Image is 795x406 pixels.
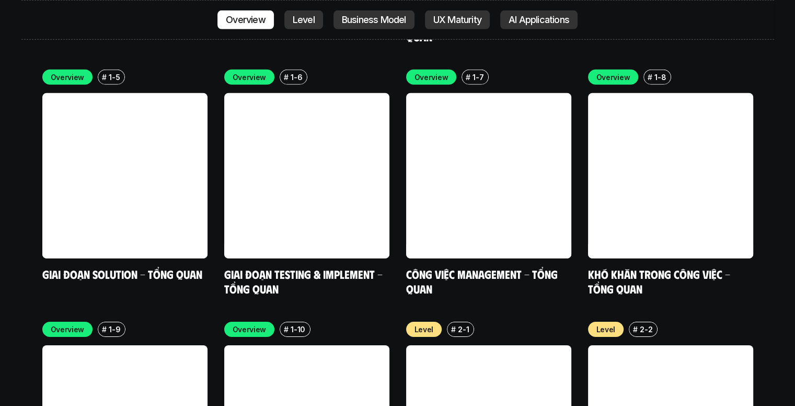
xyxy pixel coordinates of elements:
a: Level [284,10,323,29]
p: Level [596,324,616,335]
p: 1-5 [109,72,120,83]
p: 2-2 [640,324,652,335]
a: Khó khăn trong công việc - Tổng quan [588,267,733,296]
p: Overview [51,324,85,335]
p: Overview [51,72,85,83]
a: Giai đoạn Discovery - Tổng quan [406,15,546,43]
a: Giai đoạn Solution - Tổng quan [42,267,202,281]
p: Overview [596,72,630,83]
p: AI Applications [509,15,569,25]
p: 2-1 [458,324,469,335]
a: Overview [217,10,274,29]
a: AI Applications [500,10,578,29]
h6: # [284,325,289,333]
h6: # [648,73,652,81]
h6: # [284,73,289,81]
p: 1-10 [291,324,305,335]
p: 1-6 [291,72,302,83]
p: Overview [226,15,266,25]
p: Level [414,324,434,335]
p: 1-8 [654,72,666,83]
p: UX Maturity [433,15,481,25]
h6: # [451,325,456,333]
p: Level [293,15,315,25]
p: Business Model [342,15,406,25]
p: Overview [233,72,267,83]
h6: # [466,73,470,81]
p: 1-7 [473,72,483,83]
p: Overview [414,72,448,83]
h6: # [102,73,107,81]
p: Overview [233,324,267,335]
a: UX Maturity [425,10,490,29]
h6: # [102,325,107,333]
a: Business Model [333,10,414,29]
h6: # [633,325,638,333]
p: 1-9 [109,324,120,335]
a: Công việc Management - Tổng quan [406,267,560,296]
a: Giai đoạn Testing & Implement - Tổng quan [224,267,385,296]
